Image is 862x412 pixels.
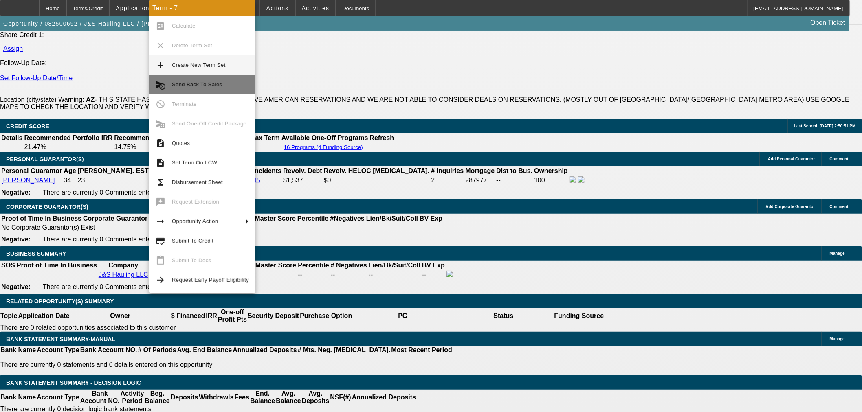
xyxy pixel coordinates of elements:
[24,143,113,151] td: 21.47%
[446,271,453,277] img: facebook-icon.png
[281,134,369,142] th: Available One-Off Programs
[114,134,200,142] th: Recommended One Off IRR
[156,275,165,285] mat-icon: arrow_forward
[43,283,215,290] span: There are currently 0 Comments entered on this opportunity
[6,204,88,210] span: CORPORATE GUARANTOR(S)
[63,176,76,185] td: 34
[465,176,495,185] td: 287977
[172,140,190,146] span: Quotes
[24,134,113,142] th: Recommended Portfolio IRR
[156,217,165,226] mat-icon: arrow_right_alt
[352,308,453,324] th: PG
[368,270,421,279] td: --
[78,167,149,174] b: [PERSON_NAME]. EST
[43,236,215,243] span: There are currently 0 Comments entered on this opportunity
[6,379,141,386] span: Bank Statement Summary - Decision Logic
[1,261,15,270] th: SOS
[172,277,249,283] span: Request Early Payoff Eligibility
[768,157,815,161] span: Add Personal Guarantor
[172,218,218,224] span: Opportunity Action
[496,176,533,185] td: --
[170,390,199,405] th: Deposits
[80,346,138,354] th: Bank Account NO.
[43,189,215,196] span: There are currently 0 Comments entered on this opportunity
[554,308,605,324] th: Funding Source
[830,157,849,161] span: Comment
[36,390,80,405] th: Account Type
[1,283,31,290] b: Negative:
[466,167,495,174] b: Mortgage
[232,215,296,222] b: Paynet Master Score
[422,262,445,269] b: BV Exp
[766,204,815,209] span: Add Corporate Guarantor
[3,45,23,52] a: Assign
[120,390,145,405] th: Activity Period
[156,178,165,187] mat-icon: functions
[64,167,76,174] b: Age
[6,250,66,257] span: BUSINESS SUMMARY
[420,215,442,222] b: BV Exp
[177,346,233,354] th: Avg. End Balance
[99,271,148,278] a: J&S Hauling LLC
[172,160,217,166] span: Set Term On LCW
[534,167,568,174] b: Ownership
[172,238,213,244] span: Submit To Credit
[232,262,296,269] b: Paynet Master Score
[330,390,352,405] th: NSF(#)
[253,167,281,174] b: Incidents
[352,390,416,405] th: Annualized Deposits
[253,177,260,184] a: 45
[807,16,849,30] a: Open Ticket
[369,134,395,142] th: Refresh
[198,390,234,405] th: Withdrawls
[266,5,289,11] span: Actions
[431,176,464,185] td: 2
[453,308,554,324] th: Status
[116,5,149,11] span: Application
[205,308,218,324] th: IRR
[6,298,114,305] span: RELATED OPPORTUNITY(S) SUMMARY
[6,156,84,162] span: PERSONAL GUARANTOR(S)
[297,346,391,354] th: # Mts. Neg. [MEDICAL_DATA].
[830,204,849,209] span: Comment
[232,346,297,354] th: Annualized Deposits
[156,60,165,70] mat-icon: add
[6,123,49,129] span: CREDIT SCORE
[830,337,845,341] span: Manage
[578,176,585,183] img: linkedin-icon.png
[570,176,576,183] img: facebook-icon.png
[0,361,452,368] p: There are currently 0 statements and 0 details entered on this opportunity
[172,62,226,68] span: Create New Term Set
[275,390,301,405] th: Avg. Balance
[6,336,115,342] span: BANK STATEMENT SUMMARY-MANUAL
[108,262,138,269] b: Company
[80,390,120,405] th: Bank Account NO.
[422,270,445,279] td: --
[1,177,55,184] a: [PERSON_NAME]
[331,262,367,269] b: # Negatives
[234,390,250,405] th: Fees
[366,215,418,222] b: Lien/Bk/Suit/Coll
[830,251,845,256] span: Manage
[110,0,155,16] button: Application
[156,138,165,148] mat-icon: request_quote
[16,261,97,270] th: Proof of Time In Business
[323,176,430,185] td: $0
[156,80,165,90] mat-icon: cancel_schedule_send
[1,189,31,196] b: Negative:
[330,215,365,222] b: #Negatives
[218,308,247,324] th: One-off Profit Pts
[86,96,95,103] b: AZ
[391,346,453,354] th: Most Recent Period
[3,20,195,27] span: Opportunity / 082500692 / J&S Hauling LLC / [PERSON_NAME]
[83,215,147,222] b: Corporate Guarantor
[298,271,329,278] div: --
[296,0,336,16] button: Activities
[70,308,171,324] th: Owner
[138,346,177,354] th: # Of Periods
[283,167,322,174] b: Revolv. Debt
[431,167,464,174] b: # Inquiries
[497,167,533,174] b: Dist to Bus.
[232,271,296,278] div: --
[298,262,329,269] b: Percentile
